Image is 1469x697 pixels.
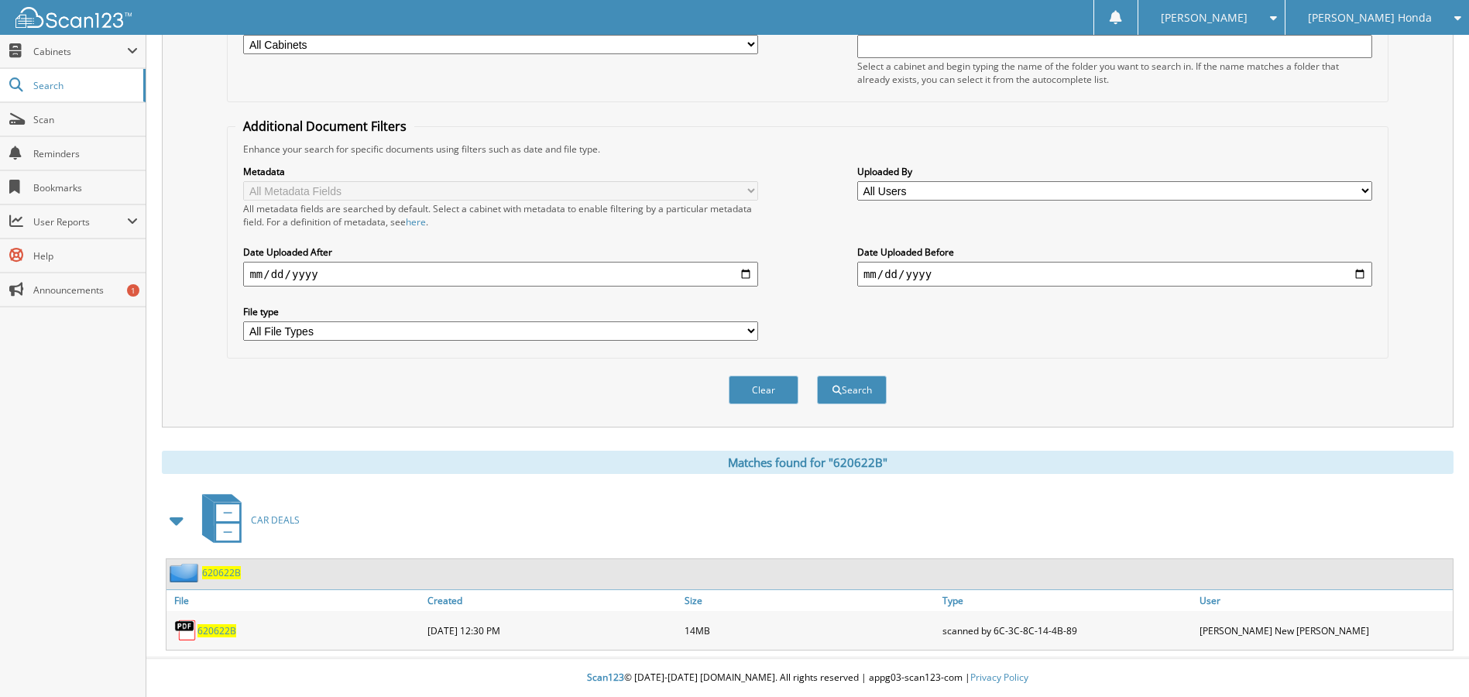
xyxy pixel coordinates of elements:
div: [PERSON_NAME] New [PERSON_NAME] [1196,615,1453,646]
span: Bookmarks [33,181,138,194]
label: Date Uploaded Before [857,245,1372,259]
label: File type [243,305,758,318]
span: Reminders [33,147,138,160]
a: Type [939,590,1196,611]
button: Search [817,376,887,404]
span: [PERSON_NAME] [1161,13,1248,22]
img: PDF.png [174,619,197,642]
span: Cabinets [33,45,127,58]
a: CAR DEALS [193,489,300,551]
div: Select a cabinet and begin typing the name of the folder you want to search in. If the name match... [857,60,1372,86]
img: folder2.png [170,563,202,582]
a: Privacy Policy [970,671,1028,684]
a: here [406,215,426,228]
input: end [857,262,1372,287]
img: scan123-logo-white.svg [15,7,132,28]
div: All metadata fields are searched by default. Select a cabinet with metadata to enable filtering b... [243,202,758,228]
a: User [1196,590,1453,611]
div: Matches found for "620622B" [162,451,1454,474]
span: Scan123 [587,671,624,684]
span: Announcements [33,283,138,297]
label: Metadata [243,165,758,178]
div: 1 [127,284,139,297]
div: scanned by 6C-3C-8C-14-4B-89 [939,615,1196,646]
span: Search [33,79,136,92]
a: Created [424,590,681,611]
span: CAR DEALS [251,513,300,527]
div: [DATE] 12:30 PM [424,615,681,646]
span: Scan [33,113,138,126]
span: Help [33,249,138,263]
span: User Reports [33,215,127,228]
div: © [DATE]-[DATE] [DOMAIN_NAME]. All rights reserved | appg03-scan123-com | [146,659,1469,697]
a: 620622B [202,566,241,579]
legend: Additional Document Filters [235,118,414,135]
input: start [243,262,758,287]
div: Enhance your search for specific documents using filters such as date and file type. [235,142,1379,156]
span: [PERSON_NAME] Honda [1308,13,1432,22]
a: 620622B [197,624,236,637]
label: Uploaded By [857,165,1372,178]
a: File [166,590,424,611]
label: Date Uploaded After [243,245,758,259]
button: Clear [729,376,798,404]
a: Size [681,590,938,611]
div: 14MB [681,615,938,646]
